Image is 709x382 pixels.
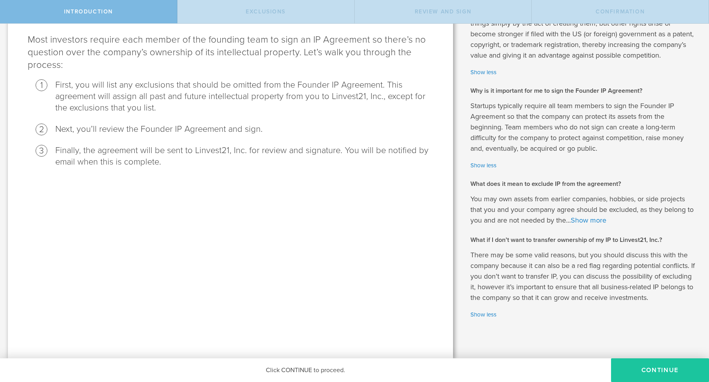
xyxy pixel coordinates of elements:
[470,250,697,303] p: There may be some valid reasons, but you should discuss this with the company because it can also...
[470,101,697,154] p: Startups typically require all team members to sign the Founder IP Agreement so that the company ...
[55,145,433,168] li: Finally, the agreement will be sent to Linvest21, Inc. for review and signature. You will be noti...
[415,8,472,15] span: Review and Sign
[470,86,697,95] h2: Why is it important for me to sign the Founder IP Agreement?
[470,68,697,77] a: Show less
[611,358,709,382] button: Continue
[28,34,433,71] p: Most investors require each member of the founding team to sign an IP Agreement so there’s no que...
[55,79,433,114] li: First, you will list any exclusions that should be omitted from the Founder IP Agreement. This ag...
[470,310,697,319] a: Show less
[571,216,606,225] a: Show more
[55,124,433,135] li: Next, you’ll review the Founder IP Agreement and sign.
[246,8,286,15] span: Exclusions
[470,194,697,226] p: You may own assets from earlier companies, hobbies, or side projects that you and your company ag...
[64,8,113,15] span: Introduction
[470,236,697,244] h2: What if I don’t want to transfer ownership of my IP to Linvest21, Inc.?
[470,161,697,170] a: Show less
[596,8,645,15] span: Confirmation
[470,180,697,188] h2: What does it mean to exclude IP from the agreement?
[670,320,709,358] iframe: Chat Widget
